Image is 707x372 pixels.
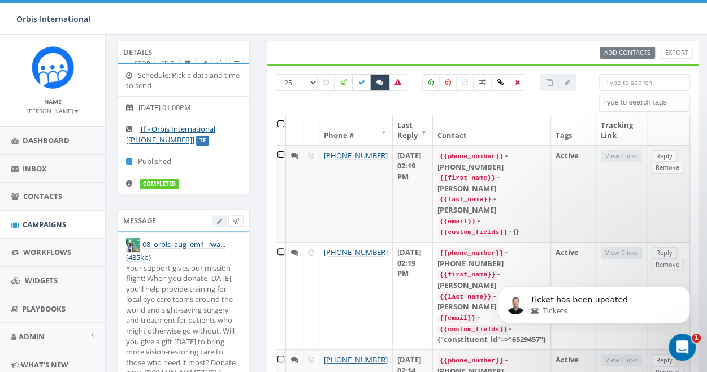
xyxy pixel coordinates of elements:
[437,291,546,312] div: - [PERSON_NAME]
[393,145,433,242] td: [DATE] 02:19 PM
[437,194,493,205] code: {{last_name}}
[32,46,74,89] img: Rally_Corp_Icon.png
[437,215,546,227] div: -
[393,242,433,349] td: [DATE] 02:19 PM
[16,14,90,24] span: Orbis International
[118,96,249,119] li: [DATE] 01:00PM
[185,59,191,67] span: Archive Campaign
[22,304,66,314] span: Playbooks
[551,242,596,349] td: Active
[157,58,179,70] a: Edit
[334,74,353,91] label: Sending
[23,247,71,257] span: Workflows
[437,248,505,258] code: {{phone_number}}
[652,150,677,162] a: Reply
[393,115,433,145] th: Last Reply: activate to sort column ascending
[27,107,79,115] small: [PERSON_NAME]
[23,135,70,145] span: Dashboard
[669,334,696,361] iframe: Intercom live chat
[324,247,388,257] a: [PHONE_NUMBER]
[202,59,207,67] span: Edit Campaign Title
[233,217,239,225] span: Send Test Message
[25,275,58,286] span: Widgets
[437,172,546,193] div: - [PERSON_NAME]
[216,59,222,67] span: Clone Campaign
[44,98,62,106] small: Name
[388,74,407,91] label: Bounced
[437,173,497,183] code: {{first_name}}
[473,74,492,91] label: Mixed
[481,262,707,341] iframe: Intercom notifications message
[324,354,388,365] a: [PHONE_NUMBER]
[599,74,690,91] input: Type to search
[437,270,497,280] code: {{first_name}}
[652,247,677,259] a: Reply
[370,74,389,91] label: Replied
[234,59,239,67] span: View Campaign Delivery Statistics
[118,150,249,172] li: Published
[437,269,546,290] div: - [PERSON_NAME]
[317,74,335,91] label: Pending
[551,115,596,145] th: Tags
[437,226,546,237] div: - {}
[21,360,68,370] span: What's New
[130,58,155,70] a: Stop
[437,292,493,302] code: {{last_name}}
[651,162,684,174] a: Remove
[551,145,596,242] td: Active
[23,219,66,230] span: Campaigns
[661,47,693,59] a: Export
[422,74,440,91] label: Positive
[692,334,701,343] span: 1
[23,163,47,174] span: Inbox
[437,313,478,323] code: {{email}}
[117,209,250,232] div: Message
[652,354,677,366] a: Reply
[596,115,647,145] th: Tracking Link
[140,179,179,189] label: completed
[27,105,79,115] a: [PERSON_NAME]
[126,124,215,145] a: Tf - Orbis International [[PHONE_NUMBER]]
[602,97,689,107] textarea: Search
[437,247,546,269] div: - [PHONE_NUMBER]
[319,115,393,145] th: Phone #: activate to sort column ascending
[651,259,684,271] a: Remove
[118,64,249,97] li: Schedule: Pick a date and time to send
[456,74,474,91] label: Neutral
[19,331,45,341] span: Admin
[437,193,546,215] div: - [PERSON_NAME]
[433,115,551,145] th: Contact
[437,325,509,335] code: {{custom_fields}}
[491,74,510,91] label: Link Clicked
[437,217,478,227] code: {{email}}
[439,74,457,91] label: Negative
[437,227,509,237] code: {{custom_fields}}
[126,158,138,165] i: Published
[126,239,225,262] a: 08_orbis_aug_em1_rwa... (435kb)
[437,150,546,172] div: - [PHONE_NUMBER]
[196,136,209,146] label: TF
[324,150,388,161] a: [PHONE_NUMBER]
[437,356,505,366] code: {{phone_number}}
[126,72,138,79] i: Schedule: Pick a date and time to send
[437,152,505,162] code: {{phone_number}}
[117,41,250,63] div: Details
[509,74,526,91] label: Removed
[437,312,546,323] div: -
[352,74,371,91] label: Delivered
[437,323,546,345] div: - {"constituent_id"=>"6529457"}
[23,191,62,201] span: Contacts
